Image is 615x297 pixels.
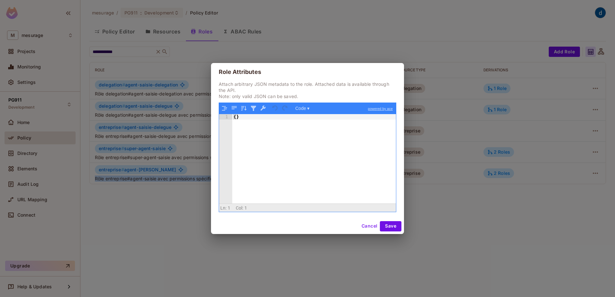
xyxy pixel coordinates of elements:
[271,104,280,113] button: Undo last action (Ctrl+Z)
[293,104,312,113] button: Code ▾
[380,221,401,231] button: Save
[220,205,226,211] span: Ln:
[281,104,289,113] button: Redo (Ctrl+Shift+Z)
[244,205,247,211] span: 1
[259,104,267,113] button: Repair JSON: fix quotes and escape characters, remove comments and JSONP notation, turn JavaScrip...
[249,104,258,113] button: Filter, sort, or transform contents
[211,63,404,81] h2: Role Attributes
[230,104,238,113] button: Compact JSON data, remove all whitespaces (Ctrl+Shift+I)
[219,114,232,120] div: 1
[228,205,230,211] span: 1
[220,104,229,113] button: Format JSON data, with proper indentation and line feeds (Ctrl+I)
[359,221,380,231] button: Cancel
[365,103,396,114] a: powered by ace
[240,104,248,113] button: Sort contents
[236,205,243,211] span: Col:
[219,81,396,99] p: Attach arbitrary JSON metadata to the role. Attached data is available through the API. Note: onl...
